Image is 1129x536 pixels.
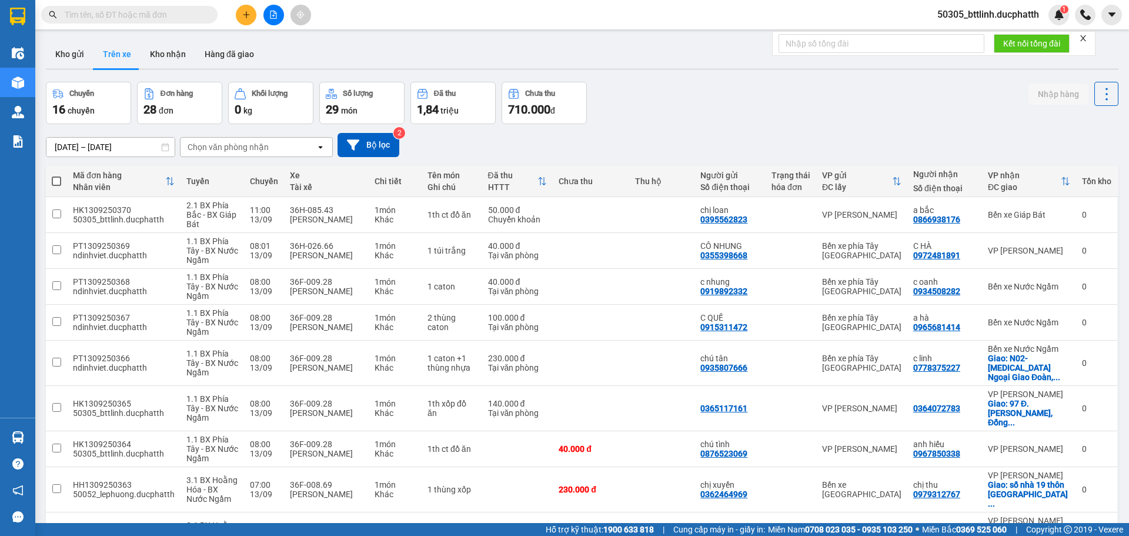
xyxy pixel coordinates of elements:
[250,363,278,372] div: 13/09
[49,11,57,19] span: search
[700,354,760,363] div: chú tân
[250,287,278,296] div: 13/09
[922,523,1007,536] span: Miền Bắc
[525,89,555,98] div: Chưa thu
[143,102,156,116] span: 28
[488,313,547,322] div: 100.000 đ
[1016,523,1017,536] span: |
[250,241,278,251] div: 08:01
[434,89,456,98] div: Đã thu
[250,408,278,418] div: 13/09
[393,127,405,139] sup: 2
[913,354,976,363] div: c linh
[427,182,476,192] div: Ghi chú
[12,458,24,470] span: question-circle
[73,354,175,363] div: PT1309250366
[250,480,278,490] div: 07:00
[913,251,960,260] div: 0972481891
[290,399,363,408] div: 36F-009.28
[822,241,901,260] div: Bến xe phía Tây [GEOGRAPHIC_DATA]
[488,354,547,363] div: 230.000 đ
[319,82,405,124] button: Số lượng29món
[326,102,339,116] span: 29
[375,241,416,251] div: 1 món
[73,322,175,332] div: ndinhviet.ducphatth
[663,523,664,536] span: |
[93,40,141,68] button: Trên xe
[290,322,363,332] div: [PERSON_NAME]
[290,363,363,372] div: [PERSON_NAME]
[550,106,555,115] span: đ
[296,11,305,19] span: aim
[250,322,278,332] div: 13/09
[913,215,960,224] div: 0866938176
[250,177,278,186] div: Chuyến
[73,182,165,192] div: Nhân viên
[12,485,24,496] span: notification
[290,287,363,296] div: [PERSON_NAME]
[12,511,24,522] span: message
[913,363,960,372] div: 0778375227
[290,5,311,25] button: aim
[236,5,256,25] button: plus
[235,102,241,116] span: 0
[700,480,760,490] div: chị xuyến
[375,322,416,332] div: Khác
[73,363,175,372] div: ndinhviet.ducphatth
[988,282,1070,291] div: Bến xe Nước Ngầm
[243,106,252,115] span: kg
[913,287,960,296] div: 0934508282
[700,313,760,322] div: C QUẾ
[290,241,363,251] div: 36H-026.66
[250,277,278,287] div: 08:00
[1107,9,1117,20] span: caret-down
[263,5,284,25] button: file-add
[1082,177,1111,186] div: Tồn kho
[1028,84,1088,105] button: Nhập hàng
[141,40,195,68] button: Kho nhận
[341,106,358,115] span: món
[290,205,363,215] div: 36H-085.43
[913,169,976,179] div: Người nhận
[159,106,173,115] span: đơn
[700,215,747,224] div: 0395562823
[73,313,175,322] div: PT1309250367
[488,408,547,418] div: Tại văn phòng
[242,11,250,19] span: plus
[559,444,623,454] div: 40.000 đ
[988,318,1070,327] div: Bến xe Nước Ngầm
[822,404,901,413] div: VP [PERSON_NAME]
[673,523,765,536] span: Cung cấp máy in - giấy in:
[250,313,278,322] div: 08:00
[988,354,1070,382] div: Giao: N02-T3 Ngoại Giao Đoàn, 3Q8X+G8F, Tứ Liên, Tây Hồ, Hà Nội, Việt Nam
[375,399,416,408] div: 1 món
[768,523,913,536] span: Miền Nam
[12,135,24,148] img: solution-icon
[1003,37,1060,50] span: Kết nối tổng đài
[822,182,892,192] div: ĐC lấy
[375,313,416,322] div: 1 món
[994,34,1070,53] button: Kết nối tổng đài
[822,444,901,454] div: VP [PERSON_NAME]
[1082,404,1111,413] div: 0
[73,440,175,449] div: HK1309250364
[161,89,193,98] div: Đơn hàng
[1082,358,1111,368] div: 0
[427,399,476,418] div: 1th xốp đồ ăn
[186,272,238,301] span: 1.1 BX Phía Tây - BX Nước Ngầm
[913,313,976,322] div: a hà
[250,205,278,215] div: 11:00
[916,527,919,532] span: ⚪️
[913,184,976,193] div: Số điện thoại
[700,440,760,449] div: chú tình
[488,182,538,192] div: HTTT
[488,251,547,260] div: Tại văn phòng
[1080,9,1091,20] img: phone-icon
[375,177,416,186] div: Chi tiết
[1082,318,1111,327] div: 0
[73,215,175,224] div: 50305_bttlinh.ducphatth
[1053,372,1060,382] span: ...
[488,277,547,287] div: 40.000 đ
[635,177,689,186] div: Thu hộ
[375,449,416,458] div: Khác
